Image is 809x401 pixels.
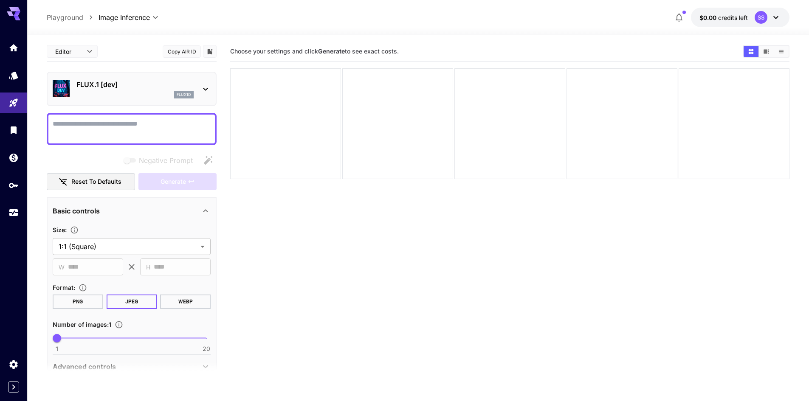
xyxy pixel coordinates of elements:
span: Image Inference [99,12,150,22]
button: Copy AIR ID [163,45,201,58]
button: WEBP [160,294,211,309]
a: Playground [47,12,83,22]
button: JPEG [107,294,157,309]
div: Show media in grid viewShow media in video viewShow media in list view [743,45,789,58]
span: 20 [203,345,210,353]
span: 1:1 (Square) [59,241,197,252]
div: Advanced controls [53,356,211,377]
p: Basic controls [53,206,100,216]
span: Editor [55,47,82,56]
div: Usage [8,208,19,218]
div: $0.00 [699,13,748,22]
button: Expand sidebar [8,381,19,393]
p: flux1d [177,92,191,98]
button: Reset to defaults [47,173,135,191]
button: PNG [53,294,103,309]
button: Specify how many images to generate in a single request. Each image generation will be charged se... [111,320,127,329]
span: 1 [56,345,58,353]
span: Negative Prompt [139,155,193,165]
div: Wallet [8,152,19,163]
button: Show media in list view [774,46,789,57]
div: Library [8,125,19,135]
b: Generate [318,48,345,55]
span: Number of images : 1 [53,321,111,328]
span: $0.00 [699,14,718,21]
div: Models [8,67,19,78]
div: SS [755,11,767,24]
span: Choose your settings and click to see exact costs. [230,48,399,55]
div: API Keys [8,180,19,191]
span: credits left [718,14,748,21]
div: Settings [8,359,19,370]
button: Show media in video view [759,46,774,57]
span: W [59,262,65,272]
span: Size : [53,226,67,233]
div: FLUX.1 [dev]flux1d [53,76,211,102]
button: Choose the file format for the output image. [75,283,90,292]
span: H [146,262,150,272]
span: Negative prompts are not compatible with the selected model. [122,155,200,165]
div: Basic controls [53,201,211,221]
button: Add to library [206,46,214,56]
button: Adjust the dimensions of the generated image by specifying its width and height in pixels, or sel... [67,226,82,234]
button: Show media in grid view [744,46,758,57]
nav: breadcrumb [47,12,99,22]
p: FLUX.1 [dev] [76,79,194,90]
span: Format : [53,284,75,291]
div: Playground [8,95,19,105]
button: $0.00SS [691,8,789,27]
div: Home [8,40,19,50]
